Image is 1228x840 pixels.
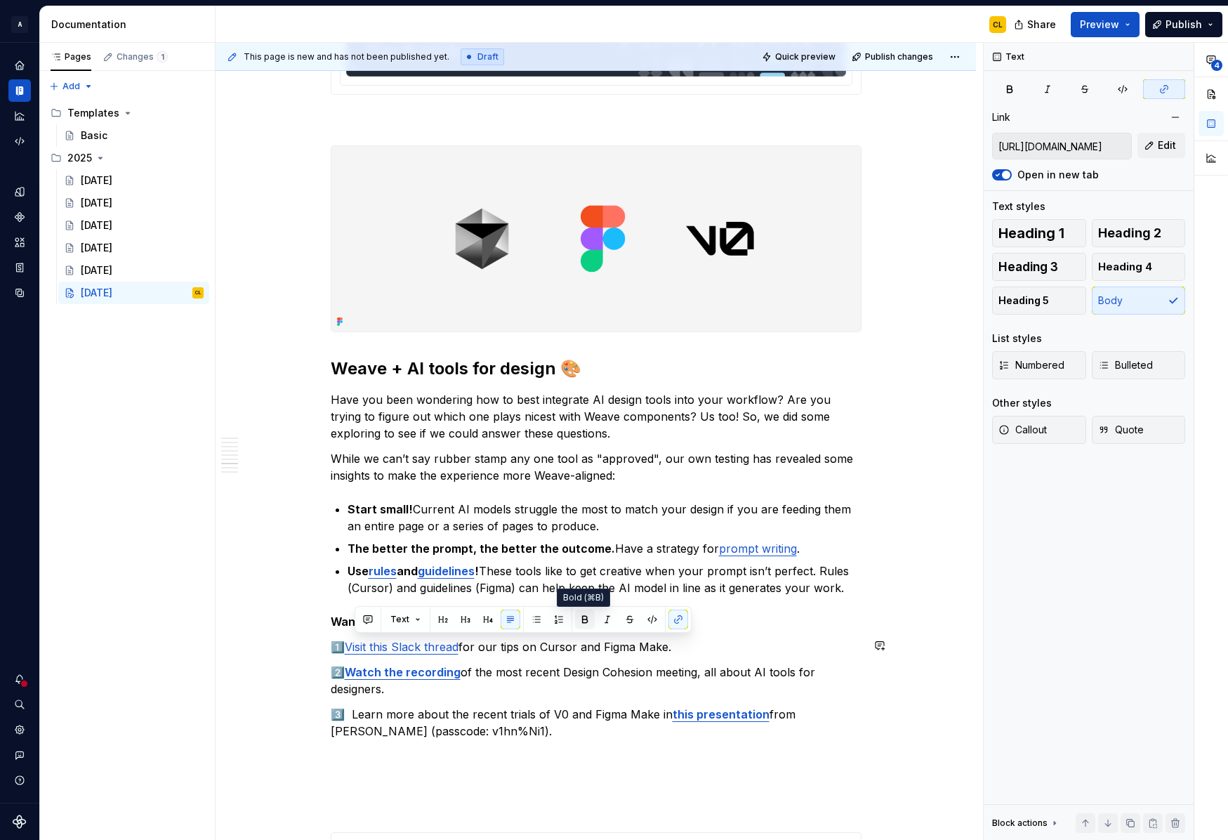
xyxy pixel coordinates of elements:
a: [DATE] [58,192,209,214]
div: Block actions [992,813,1060,833]
a: this presentation [673,707,770,721]
div: [DATE] [81,241,112,255]
div: Pages [51,51,91,63]
button: Heading 3 [992,253,1086,281]
button: Search ⌘K [8,693,31,716]
button: Numbered [992,351,1086,379]
span: Text [390,614,409,625]
div: Other styles [992,396,1052,410]
button: Add [45,77,98,96]
div: [DATE] [81,263,112,277]
a: rules [369,564,397,578]
a: [DATE] [58,259,209,282]
p: Have you been wondering how to best integrate AI design tools into your workflow? Are you trying ... [331,391,861,442]
div: Block actions [992,818,1048,829]
strong: Want to dive deeper? [331,615,450,629]
div: A [11,16,28,33]
a: [DATE]CL [58,282,209,304]
div: [DATE] [81,218,112,232]
span: Heading 3 [998,260,1058,274]
div: Basic [81,129,107,143]
div: [DATE] [81,196,112,210]
a: Analytics [8,105,31,127]
span: Edit [1158,138,1176,152]
div: Home [8,54,31,77]
a: [DATE] [58,214,209,237]
a: prompt writing [719,542,797,556]
div: CL [993,19,1003,30]
button: Share [1007,12,1065,37]
span: 4 [1211,60,1222,71]
button: Contact support [8,744,31,766]
span: Heading 4 [1098,260,1152,274]
a: Documentation [8,79,31,102]
button: A [3,9,37,39]
button: Heading 4 [1092,253,1186,281]
button: Edit [1137,133,1185,158]
div: Link [992,110,1010,124]
strong: ! [475,564,479,578]
button: Text [384,610,427,629]
p: These tools like to get creative when your prompt isn’t perfect. Rules (Cursor) and guidelines (F... [348,563,861,596]
div: CL [195,286,201,300]
span: Quote [1098,423,1144,437]
strong: 2️⃣ [331,665,345,679]
span: Bulleted [1098,358,1153,372]
a: Assets [8,231,31,254]
strong: The better the prompt, the better the outcome. [348,542,615,556]
a: Code automation [8,130,31,152]
div: Page tree [45,102,209,304]
div: [DATE] [81,286,112,300]
button: Publish [1145,12,1222,37]
span: Quick preview [775,51,836,63]
div: Changes [117,51,168,63]
a: [DATE] [58,169,209,192]
p: 1️⃣ for our tips on Cursor and Figma Make. [331,638,861,655]
div: Storybook stories [8,256,31,279]
span: Publish [1166,18,1202,32]
span: Publish changes [865,51,933,63]
a: Settings [8,718,31,741]
span: 1 [157,51,168,63]
span: Heading 2 [1098,226,1161,240]
a: [DATE] [58,237,209,259]
a: guidelines [418,564,475,578]
button: Heading 1 [992,219,1086,247]
div: Bold (⌘B) [557,589,610,607]
strong: and [397,564,418,578]
a: Data sources [8,282,31,304]
div: Documentation [51,18,209,32]
span: Callout [998,423,1047,437]
button: Quote [1092,416,1186,444]
button: Heading 5 [992,287,1086,315]
strong: Use [348,564,369,578]
span: This page is new and has not been published yet. [244,51,449,63]
span: Draft [477,51,499,63]
button: Heading 2 [1092,219,1186,247]
img: c50bcc74-cefc-4ada-8af2-74765a16fc04.png [331,146,861,332]
button: Preview [1071,12,1140,37]
div: Text styles [992,199,1045,214]
a: Visit this Slack thread [345,640,458,654]
p: Have a strategy for . [348,540,861,557]
a: Watch the recording [345,665,461,679]
button: Notifications [8,668,31,690]
p: While we can’t say rubber stamp any one tool as "approved", our own testing has revealed some ins... [331,450,861,484]
div: 2025 [67,151,92,165]
span: Preview [1080,18,1119,32]
a: Design tokens [8,181,31,203]
div: List styles [992,332,1042,346]
a: Basic [58,124,209,147]
button: Callout [992,416,1086,444]
p: Current AI models struggle the most to match your design if you are feeding them an entire page o... [348,501,861,534]
div: Templates [67,106,119,120]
